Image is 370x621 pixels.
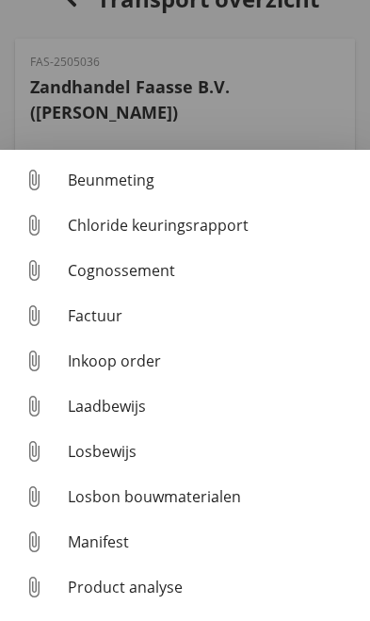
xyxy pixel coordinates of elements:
div: Cognossement [68,259,355,282]
i: attach_file [19,572,49,602]
i: attach_file [19,436,49,466]
i: attach_file [19,210,49,240]
div: Losbon bouwmaterialen [68,485,355,508]
div: Laadbewijs [68,395,355,417]
div: Losbewijs [68,440,355,463]
i: attach_file [19,301,49,331]
div: Product analyse [68,576,355,598]
i: attach_file [19,346,49,376]
div: Inkoop order [68,350,355,372]
i: attach_file [19,391,49,421]
i: attach_file [19,482,49,512]
div: Chloride keuringsrapport [68,214,355,237]
div: Beunmeting [68,169,355,191]
div: Manifest [68,531,355,553]
div: Factuur [68,304,355,327]
i: attach_file [19,527,49,557]
i: attach_file [19,255,49,286]
i: attach_file [19,165,49,195]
